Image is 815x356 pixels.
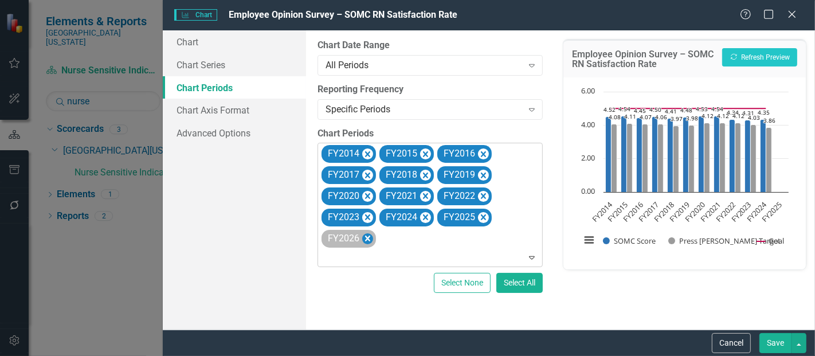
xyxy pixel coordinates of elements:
[362,170,373,181] div: Remove FY2017
[603,236,656,246] button: Show SOMC Score
[665,107,677,115] text: 4.41
[318,127,543,140] label: Chart Periods
[362,148,373,159] div: Remove FY2014
[440,188,477,205] div: FY2022
[324,209,361,226] div: FY2023
[621,116,626,193] path: FY2015, 4.54. SOMC Score.
[652,199,676,224] text: FY2018
[324,188,361,205] div: FY2020
[318,83,543,96] label: Reporting Frequency
[163,99,306,122] a: Chart Axis Format
[727,108,739,116] text: 4.34
[657,124,663,193] path: FY2017, 4.06. Press Ganey Target.
[621,199,645,224] text: FY2016
[324,167,361,183] div: FY2017
[683,118,688,193] path: FY2019, 4.48. SOMC Score.
[758,108,770,116] text: 4.35
[750,125,756,193] path: FY2023, 4.03. Press Ganey Target.
[717,112,729,120] text: 4.12
[735,123,740,193] path: FY2022, 4.12. Press Ganey Target.
[698,116,704,193] path: FY2020, 4.53. SOMC Score.
[318,39,543,52] label: Chart Date Range
[732,112,745,120] text: 4.12
[702,112,714,120] text: 4.12
[671,115,683,123] text: 3.97
[636,118,642,193] path: FY2016, 4.45. SOMC Score.
[382,188,419,205] div: FY2021
[605,117,611,193] path: FY2014, 4.52. SOMC Score.
[611,124,617,193] path: FY2014, 4.08. Press Ganey Target.
[655,113,667,121] text: 4.06
[478,191,489,202] div: Remove FY2022
[680,106,692,114] text: 4.48
[624,112,636,120] text: 4.11
[769,236,784,246] text: Goal
[714,116,719,193] path: FY2021, 4.54. SOMC Score.
[575,86,794,258] div: Chart. Highcharts interactive chart.
[712,333,751,353] button: Cancel
[163,30,306,53] a: Chart
[704,123,710,193] path: FY2020, 4.12. Press Ganey Target.
[696,105,708,113] text: 4.53
[229,9,457,20] span: Employee Opinion Survey – SOMC RN Satisfaction Rate
[667,199,691,224] text: FY2019
[581,119,595,130] text: 4.00
[760,120,766,193] path: FY2024, 4.35. SOMC Score.
[745,199,769,224] text: FY2024
[324,230,361,247] div: FY2026
[686,114,698,122] text: 3.98
[581,186,595,196] text: 0.00
[590,199,615,224] text: FY2014
[606,199,630,224] text: FY2015
[575,86,794,258] svg: Interactive chart
[326,103,522,116] div: Specific Periods
[714,199,738,224] text: FY2022
[382,209,419,226] div: FY2024
[745,120,750,193] path: FY2023, 4.31. SOMC Score.
[634,107,646,115] text: 4.45
[673,126,679,193] path: FY2018, 3.97. Press Ganey Target.
[362,191,373,202] div: Remove FY2020
[440,146,477,162] div: FY2016
[496,273,543,293] button: Select All
[420,148,431,159] div: Remove FY2015
[605,92,781,193] g: SOMC Score, series 1 of 3. Bar series with 12 bars.
[478,170,489,181] div: Remove FY2019
[362,212,373,223] div: Remove FY2023
[636,199,660,224] text: FY2017
[609,113,621,121] text: 4.08
[382,167,419,183] div: FY2018
[614,236,656,246] text: SOMC Score
[581,85,595,96] text: 6.00
[324,146,361,162] div: FY2014
[759,333,792,353] button: Save
[163,76,306,99] a: Chart Periods
[326,58,522,72] div: All Periods
[581,232,597,248] button: View chart menu, Chart
[729,120,735,193] path: FY2022, 4.34. SOMC Score.
[618,105,630,113] text: 4.54
[748,114,760,122] text: 4.03
[698,199,722,224] text: FY2021
[572,49,716,69] h3: Employee Opinion Survey – SOMC RN Satisfaction Rate
[440,167,477,183] div: FY2019
[420,170,431,181] div: Remove FY2018
[668,236,745,246] button: Show Press Ganey Target
[667,119,673,193] path: FY2018, 4.41. SOMC Score.
[163,122,306,144] a: Advanced Options
[604,105,616,114] text: 4.52
[626,124,632,193] path: FY2015, 4.11. Press Ganey Target.
[652,117,657,193] path: FY2017, 4.5. SOMC Score.
[760,199,784,224] text: FY2025
[382,146,419,162] div: FY2015
[642,124,648,193] path: FY2016, 4.07. Press Ganey Target.
[722,48,797,66] button: Refresh Preview
[478,212,489,223] div: Remove FY2025
[362,233,373,244] div: Remove FY2026
[688,126,694,193] path: FY2019, 3.98. Press Ganey Target.
[434,273,491,293] button: Select None
[719,123,725,193] path: FY2021, 4.12. Press Ganey Target.
[711,105,723,113] text: 4.54
[420,191,431,202] div: Remove FY2021
[763,116,775,124] text: 3.86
